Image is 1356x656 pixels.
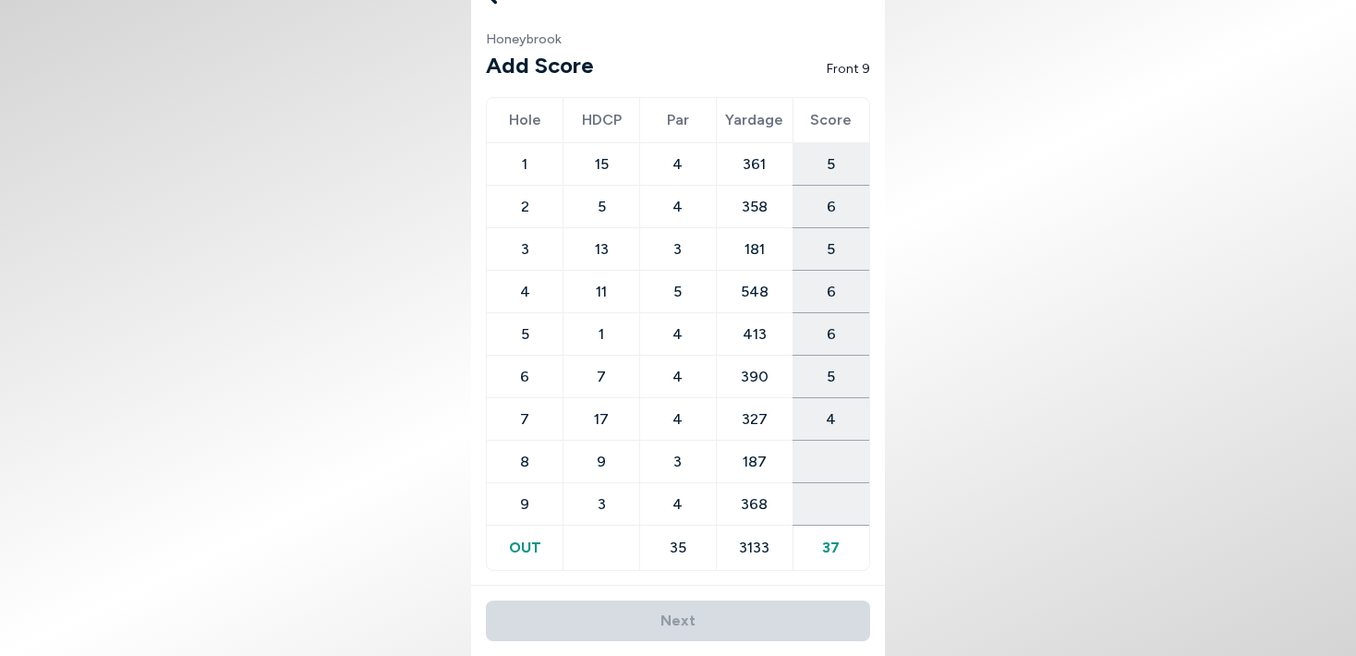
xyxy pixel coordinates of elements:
td: 9 [563,441,640,483]
td: 35 [640,526,717,571]
th: HDCP [563,98,640,143]
td: 6 [487,356,563,398]
td: 15 [563,143,640,186]
td: OUT [487,526,563,571]
td: 1 [563,313,640,356]
td: 4 [640,313,717,356]
td: 8 [487,441,563,483]
td: 3 [640,441,717,483]
p: Honeybrook [486,30,812,49]
td: 358 [716,186,793,228]
td: 5 [640,271,717,313]
td: 327 [716,398,793,441]
td: 11 [563,271,640,313]
h1: Add Score [486,49,812,82]
td: 5 [563,186,640,228]
td: 3 [640,228,717,271]
td: 7 [563,356,640,398]
th: Par [640,98,717,143]
td: 3 [487,228,563,271]
td: 13 [563,228,640,271]
th: Yardage [716,98,793,143]
td: 5 [487,313,563,356]
th: Hole [487,98,563,143]
td: 1 [487,143,563,186]
td: 4 [640,398,717,441]
td: 3133 [716,526,793,571]
td: 4 [640,143,717,186]
td: 4 [487,271,563,313]
div: Front 9 [827,59,870,97]
td: 181 [716,228,793,271]
td: 4 [640,483,717,526]
td: 3 [563,483,640,526]
td: 7 [487,398,563,441]
td: 4 [640,186,717,228]
td: 37 [793,526,869,571]
td: 4 [640,356,717,398]
td: 413 [716,313,793,356]
td: 9 [487,483,563,526]
td: 368 [716,483,793,526]
button: Next [486,601,870,641]
td: 548 [716,271,793,313]
td: 390 [716,356,793,398]
td: 2 [487,186,563,228]
td: 17 [563,398,640,441]
th: Score [793,98,869,143]
td: 187 [716,441,793,483]
td: 361 [716,143,793,186]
